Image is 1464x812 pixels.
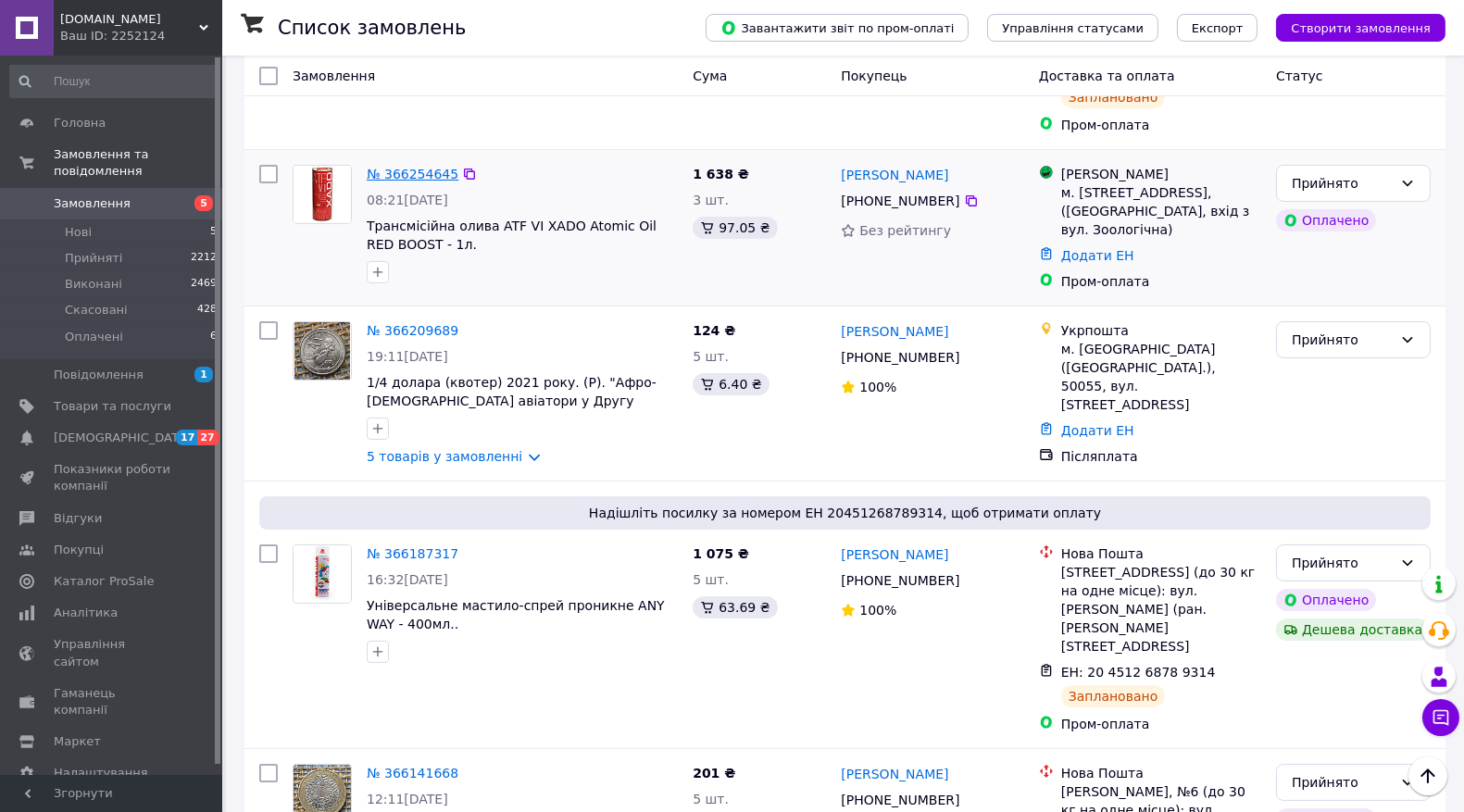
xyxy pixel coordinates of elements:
span: 6 [210,329,217,345]
div: 6.40 ₴ [693,373,769,395]
span: 3 шт. [693,193,729,207]
a: 1/4 долара (квотер) 2021 року. (Р). "Афро-[DEMOGRAPHIC_DATA] авіатори у Другу [PERSON_NAME] Війну... [367,375,666,427]
a: Додати ЕН [1061,248,1134,263]
a: Універсальне мастило-спрей проникне ANY WAY - 400мл.. [367,598,665,631]
div: Пром-оплата [1061,272,1261,291]
input: Пошук [9,65,219,98]
span: Замовлення [54,195,131,212]
a: Фото товару [293,321,352,381]
span: 1 075 ₴ [693,546,749,561]
span: 16:32[DATE] [367,572,448,587]
span: 17 [176,430,197,445]
span: 5 [194,195,213,211]
a: № 366141668 [367,766,458,781]
span: Скасовані [65,302,128,319]
span: 5 шт. [693,572,729,587]
span: Каталог ProSale [54,573,154,590]
span: Покупець [841,69,907,83]
span: xados.com.ua [60,11,199,28]
span: Експорт [1192,21,1244,35]
span: Прийняті [65,250,122,267]
div: Прийнято [1292,173,1393,194]
a: [PERSON_NAME] [841,166,948,184]
a: [PERSON_NAME] [841,545,948,564]
span: 1 638 ₴ [693,167,749,181]
span: 5 [210,224,217,241]
span: Маркет [54,733,101,750]
span: [PHONE_NUMBER] [841,194,959,208]
button: Експорт [1177,14,1258,42]
div: [PERSON_NAME] [1061,165,1261,183]
span: Оплачені [65,329,123,345]
a: Додати ЕН [1061,423,1134,438]
span: 2212 [191,250,217,267]
span: Cума [693,69,727,83]
a: Створити замовлення [1258,19,1445,34]
button: Створити замовлення [1276,14,1445,42]
span: Замовлення [293,69,375,83]
span: 100% [859,603,896,618]
span: Замовлення та повідомлення [54,146,222,180]
div: Оплачено [1276,209,1376,231]
span: Нові [65,224,92,241]
span: [PHONE_NUMBER] [841,573,959,588]
span: Без рейтингу [859,223,951,238]
span: Завантажити звіт по пром-оплаті [720,19,954,36]
button: Управління статусами [987,14,1158,42]
button: Чат з покупцем [1422,699,1459,736]
span: 2469 [191,276,217,293]
a: 5 товарів у замовленні [367,449,522,464]
span: 1 [194,367,213,382]
span: 124 ₴ [693,323,735,338]
span: 19:11[DATE] [367,349,448,364]
span: [DEMOGRAPHIC_DATA] [54,430,191,446]
span: Доставка та оплата [1039,69,1175,83]
button: Завантажити звіт по пром-оплаті [706,14,969,42]
div: Дешева доставка [1276,618,1430,641]
div: 63.69 ₴ [693,596,777,618]
span: Управління статусами [1002,21,1144,35]
span: 100% [859,380,896,394]
span: Надішліть посилку за номером ЕН 20451268789314, щоб отримати оплату [267,504,1423,522]
div: Пром-оплата [1061,116,1261,134]
div: Оплачено [1276,589,1376,611]
span: 27 [197,430,219,445]
img: Фото товару [294,166,351,223]
div: Прийнято [1292,772,1393,793]
div: Післяплата [1061,447,1261,466]
div: Ваш ID: 2252124 [60,28,222,44]
a: № 366187317 [367,546,458,561]
span: Налаштування [54,765,148,781]
span: Покупці [54,542,104,558]
a: [PERSON_NAME] [841,322,948,341]
span: ЕН: 20 4512 6878 9314 [1061,665,1216,680]
div: м. [GEOGRAPHIC_DATA] ([GEOGRAPHIC_DATA].), 50055, вул. [STREET_ADDRESS] [1061,340,1261,414]
span: Повідомлення [54,367,144,383]
span: Товари та послуги [54,398,171,415]
a: Трансмісійна олива ATF VI XADO Atomic Oil RED BOOST - 1л. [367,219,657,252]
button: Наверх [1408,756,1447,795]
span: 12:11[DATE] [367,792,448,806]
img: Фото товару [294,322,350,380]
div: Заплановано [1061,685,1166,707]
div: Нова Пошта [1061,544,1261,563]
span: Виконані [65,276,122,293]
a: № 366254645 [367,167,458,181]
div: Укрпошта [1061,321,1261,340]
span: 201 ₴ [693,766,735,781]
span: Гаманець компанії [54,685,171,718]
span: 5 шт. [693,349,729,364]
img: Фото товару [294,545,351,603]
a: Фото товару [293,165,352,224]
span: Створити замовлення [1291,21,1431,35]
div: Пром-оплата [1061,715,1261,733]
span: 428 [197,302,217,319]
span: 08:21[DATE] [367,193,448,207]
a: [PERSON_NAME] [841,765,948,783]
span: [PHONE_NUMBER] [841,793,959,807]
a: Фото товару [293,544,352,604]
a: № 366209689 [367,323,458,338]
